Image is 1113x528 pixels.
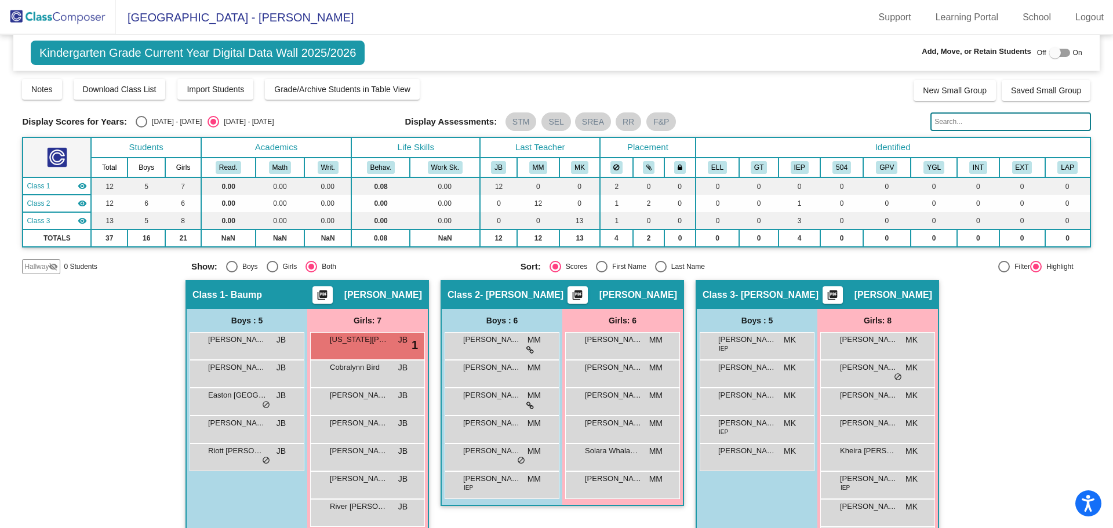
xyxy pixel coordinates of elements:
span: On [1073,48,1082,58]
span: [PERSON_NAME] [208,362,266,373]
span: JB [277,417,286,429]
th: Extrovert [999,158,1045,177]
mat-icon: picture_as_pdf [570,289,584,305]
button: Grade/Archive Students in Table View [265,79,420,100]
span: [PERSON_NAME] [718,445,776,457]
button: IEP [791,161,809,174]
button: LAP [1057,161,1077,174]
a: Logout [1066,8,1113,27]
button: Print Students Details [312,286,333,304]
button: MM [529,161,548,174]
td: 0 [957,195,999,212]
span: [PERSON_NAME] [585,417,643,429]
td: 0 [863,195,911,212]
td: Jodi Baump - Baump [23,177,91,195]
td: 0.00 [304,195,351,212]
mat-radio-group: Select an option [191,261,512,272]
span: River [PERSON_NAME] [330,501,388,512]
th: Placement [600,137,696,158]
td: 0 [999,230,1045,247]
span: [PERSON_NAME] [585,389,643,401]
th: Introvert [957,158,999,177]
button: Print Students Details [568,286,588,304]
span: Class 1 [27,181,50,191]
span: [PERSON_NAME] [840,389,898,401]
div: Last Name [667,261,705,272]
mat-chip: STM [505,112,537,131]
td: NaN [304,230,351,247]
span: Class 3 [27,216,50,226]
span: 1 [412,336,418,354]
div: Scores [561,261,587,272]
mat-chip: F&P [646,112,676,131]
td: 0 [696,212,740,230]
a: Support [870,8,921,27]
td: 0 [559,195,600,212]
div: Girls: 6 [562,309,683,332]
td: 16 [128,230,165,247]
th: Identified [696,137,1090,158]
button: Print Students Details [823,286,843,304]
button: Read. [216,161,241,174]
td: 0.00 [256,195,305,212]
button: GT [751,161,767,174]
td: 0 [1045,212,1090,230]
span: New Small Group [923,86,987,95]
input: Search... [930,112,1090,131]
span: MK [784,334,796,346]
button: 504 [832,161,851,174]
div: Filter [1010,261,1030,272]
span: MK [905,445,918,457]
span: Solara Whalawitsa [585,445,643,457]
span: [PERSON_NAME] [585,473,643,485]
span: Import Students [187,85,244,94]
td: 0.08 [351,177,410,195]
span: [PERSON_NAME] [718,362,776,373]
span: [PERSON_NAME] [854,289,932,301]
span: JB [277,445,286,457]
span: [PERSON_NAME] [463,473,521,485]
td: 0.00 [410,177,480,195]
button: Behav. [367,161,395,174]
td: 0 [633,212,665,230]
td: TOTALS [23,230,91,247]
span: IEP [464,483,473,492]
div: Both [317,261,336,272]
td: 0 [664,230,695,247]
span: [PERSON_NAME] [718,389,776,401]
th: Students [91,137,201,158]
td: 0.00 [351,212,410,230]
button: YGL [923,161,944,174]
td: 2 [600,177,633,195]
td: 0 [911,212,957,230]
td: 0.00 [201,177,256,195]
td: 21 [165,230,201,247]
td: 5 [128,212,165,230]
span: - Baump [225,289,262,301]
span: [PERSON_NAME] [208,334,266,345]
div: First Name [608,261,646,272]
td: 12 [517,230,559,247]
span: do_not_disturb_alt [262,400,270,410]
div: Boys : 5 [187,309,307,332]
td: 0 [664,195,695,212]
span: IEP [719,428,728,436]
span: MM [649,334,663,346]
span: [PERSON_NAME] [718,417,776,429]
span: [PERSON_NAME] [840,362,898,373]
td: 0 [957,177,999,195]
span: [PERSON_NAME] [585,362,643,373]
button: Math [269,161,291,174]
span: [PERSON_NAME] [718,334,776,345]
td: 0 [957,212,999,230]
td: 0 [739,177,779,195]
td: 0 [664,212,695,230]
span: MM [528,473,541,485]
button: ELL [708,161,727,174]
td: 0.00 [256,212,305,230]
mat-icon: visibility [78,216,87,225]
span: JB [277,334,286,346]
th: English Language Learner [696,158,740,177]
td: Michelle Miller - Miller [23,195,91,212]
span: Class 1 [192,289,225,301]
